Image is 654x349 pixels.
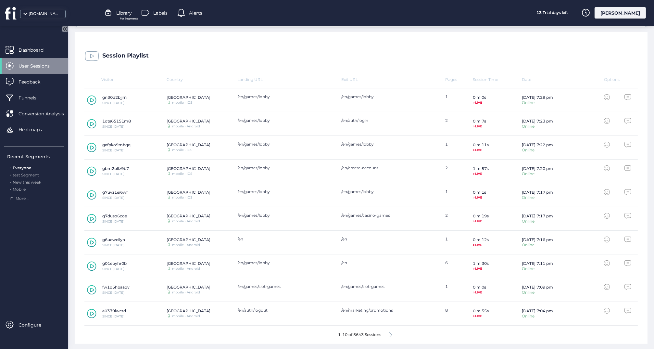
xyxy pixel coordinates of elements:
div: SINCE [DATE] [102,196,128,200]
div: [DOMAIN_NAME] [29,11,61,17]
span: New this week [13,180,41,185]
span: Alerts [189,9,202,17]
div: Options [604,77,631,82]
div: Country [167,77,238,82]
div: [DATE] 7:16 pm [522,237,553,242]
span: Everyone [13,165,31,170]
div: /en/marketing/promotions [341,308,439,313]
div: [GEOGRAPHIC_DATA] [167,119,210,123]
div: Date [522,77,604,82]
div: [GEOGRAPHIC_DATA] [167,261,210,266]
div: g7uvz1ei6wf [102,190,128,195]
div: 0 m 0s [473,95,486,100]
div: /en/auth/login [341,118,439,123]
div: mobile · Android [172,220,200,223]
div: Online [522,101,553,105]
div: 0 m 1s [473,190,486,195]
div: fw1o5hbaaqv [102,285,130,290]
div: mobile · iOS [172,101,192,104]
div: /en/create-account [341,165,439,170]
div: /en/games/lobby [238,189,335,194]
div: [GEOGRAPHIC_DATA] [167,166,210,171]
div: Exit URL [341,77,445,82]
div: [DATE] 7:11 pm [522,261,553,266]
div: mobile · Android [172,267,200,270]
div: Online [522,291,553,294]
div: 2 [445,213,472,225]
span: . [10,186,11,192]
div: Online [522,219,553,223]
div: Landing URL [238,77,342,82]
div: g7duso6coe [102,213,127,218]
div: Pages [445,77,472,82]
span: Conversion Analysis [19,110,74,117]
div: mobile · Android [172,243,200,247]
span: For Segments [120,17,138,21]
div: [DATE] 7:29 pm [522,95,553,100]
div: SINCE [DATE] [102,149,131,152]
div: Online [522,148,553,152]
div: e0379iwcrd [102,308,126,313]
div: Session Time [473,77,522,82]
div: SINCE [DATE] [102,125,131,128]
div: 1ots65151m8 [102,119,131,123]
div: SINCE [DATE] [102,291,130,294]
div: gn30d2bjjrn [102,95,127,100]
div: Online [522,267,553,271]
span: Mobile [13,187,26,192]
div: 1 [445,237,472,248]
div: [GEOGRAPHIC_DATA] [167,237,210,242]
div: mobile · Android [172,125,200,128]
div: [PERSON_NAME] [595,7,646,19]
span: . [10,178,11,185]
div: 1 m 57s [473,166,489,171]
span: More ... [16,196,30,202]
span: Feedback [19,78,50,85]
div: /en/games/lobby [238,118,335,123]
div: [GEOGRAPHIC_DATA] [167,142,210,147]
div: /en/games/lobby [238,94,335,99]
span: test Segment [13,173,39,177]
div: Recent Segments [7,153,64,160]
span: Funnels [19,94,46,101]
div: [DATE] 7:20 pm [522,166,553,171]
div: 13 Trial days left [528,7,577,19]
div: g01epyhr0b [102,261,127,266]
div: Session Playlist [102,53,149,59]
div: SINCE [DATE] [102,101,127,105]
div: gbm2ulfz9b7 [102,166,129,171]
div: mobile · iOS [172,172,192,175]
div: 1 [445,284,472,296]
div: /en/games/lobby [238,142,335,147]
div: [DATE] 7:17 pm [522,190,553,195]
div: SINCE [DATE] [102,220,127,223]
div: 1 [445,142,472,153]
div: /en/games/slot-games [341,284,439,289]
span: Labels [153,9,168,17]
div: SINCE [DATE] [102,267,127,271]
span: Configure [19,321,51,329]
div: 0 m 19s [473,213,489,218]
div: /en/games/lobby [238,213,335,218]
div: SINCE [DATE] [102,315,126,318]
div: 0 m 7s [473,119,486,123]
div: mobile · iOS [172,149,192,152]
div: [GEOGRAPHIC_DATA] [167,95,210,100]
div: /en/games/lobby [238,165,335,170]
div: 0 m 11s [473,142,489,147]
div: [GEOGRAPHIC_DATA] [167,213,210,218]
div: Visitor [84,77,167,82]
div: Online [522,124,553,128]
div: 2 [445,118,472,130]
div: mobile · iOS [172,196,192,199]
div: Online [522,314,553,318]
div: /en/games/lobby [238,260,335,265]
div: mobile · Android [172,315,200,318]
div: [GEOGRAPHIC_DATA] [167,190,210,195]
span: . [10,171,11,177]
div: mobile · Android [172,291,200,294]
div: 2 [445,165,472,177]
span: User Sessions [19,62,59,70]
div: SINCE [DATE] [102,173,129,176]
div: [DATE] 7:23 pm [522,119,553,123]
